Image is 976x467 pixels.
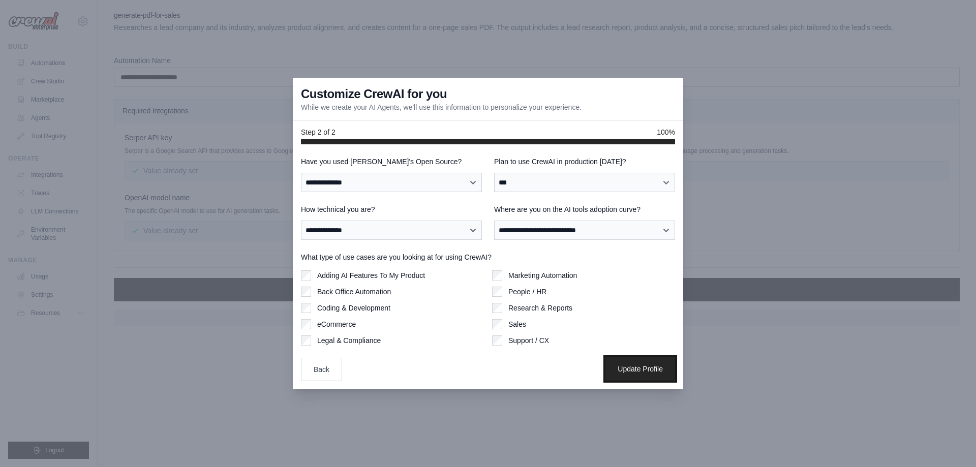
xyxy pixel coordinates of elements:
label: Plan to use CrewAI in production [DATE]? [494,157,675,167]
label: People / HR [508,287,546,297]
label: Legal & Compliance [317,335,381,346]
label: Back Office Automation [317,287,391,297]
span: Step 2 of 2 [301,127,335,137]
label: How technical you are? [301,204,482,214]
label: eCommerce [317,319,356,329]
button: Back [301,358,342,381]
label: Adding AI Features To My Product [317,270,425,281]
p: While we create your AI Agents, we'll use this information to personalize your experience. [301,102,582,112]
iframe: Chat Widget [925,418,976,467]
label: Support / CX [508,335,549,346]
label: Have you used [PERSON_NAME]'s Open Source? [301,157,482,167]
span: 100% [657,127,675,137]
label: Coding & Development [317,303,390,313]
button: Update Profile [605,357,675,381]
label: Research & Reports [508,303,572,313]
label: What type of use cases are you looking at for using CrewAI? [301,252,675,262]
h3: Customize CrewAI for you [301,86,447,102]
label: Marketing Automation [508,270,577,281]
label: Where are you on the AI tools adoption curve? [494,204,675,214]
label: Sales [508,319,526,329]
